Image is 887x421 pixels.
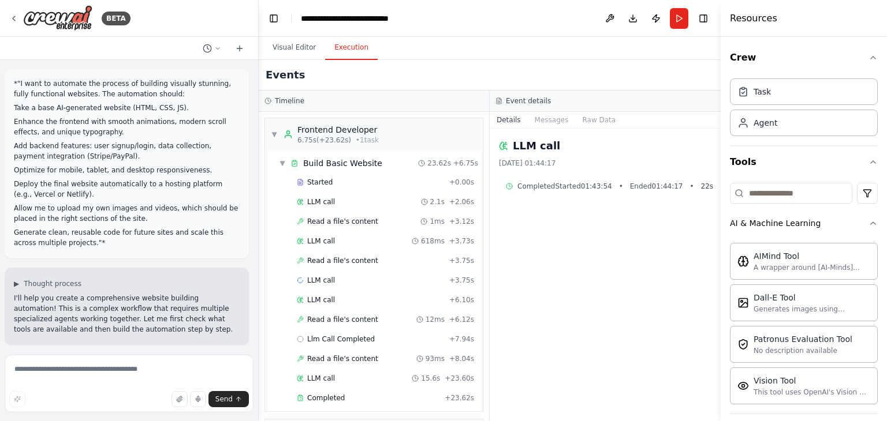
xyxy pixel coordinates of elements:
div: Dall-E Tool [754,292,870,303]
button: Crew [730,42,878,74]
img: PatronusEvalTool [737,339,749,350]
div: A wrapper around [AI-Minds]([URL][DOMAIN_NAME]). Useful for when you need answers to questions fr... [754,263,870,272]
span: Thought process [24,279,81,288]
span: LLM call [307,295,335,305]
button: Improve this prompt [9,391,25,407]
div: [DATE] 01:44:17 [499,159,711,168]
span: Read a file's content [307,315,378,324]
span: LLM call [307,197,335,206]
h3: Event details [506,96,551,106]
div: Patronus Evaluation Tool [754,333,852,345]
span: Llm Call Completed [307,334,375,344]
h2: Events [266,67,305,83]
span: Read a file's content [307,217,378,226]
h4: Resources [730,12,777,25]
span: + 7.94s [449,334,474,344]
div: Agent [754,117,777,129]
img: DallETool [737,297,749,309]
span: Started 01:43:54 [555,182,612,191]
button: Send [208,391,249,407]
button: Switch to previous chat [198,42,226,55]
span: + 3.12s [449,217,474,226]
p: Deploy the final website automatically to a hosting platform (e.g., Vercel or Netlify). [14,179,240,200]
span: LLM call [307,276,335,285]
span: 23.62s [427,159,451,168]
span: 1ms [430,217,445,226]
span: 618ms [421,236,445,246]
div: Frontend Developer [297,124,379,136]
span: Started [307,178,333,187]
div: Crew [730,74,878,145]
span: ▼ [279,159,286,168]
div: Generates images using OpenAI's Dall-E model. [754,305,870,314]
span: + 23.62s [445,393,474,403]
div: AI & Machine Learning [730,217,821,229]
h2: LLM call [513,138,560,154]
button: Start a new chat [230,42,249,55]
span: LLM call [307,236,335,246]
span: 12ms [426,315,445,324]
span: • [619,182,623,191]
span: + 6.12s [449,315,474,324]
span: + 3.75s [449,276,474,285]
span: Completed [307,393,345,403]
span: 93ms [426,354,445,363]
div: Vision Tool [754,375,870,386]
p: Add backend features: user signup/login, data collection, payment integration (Stripe/PayPal). [14,141,240,161]
span: + 23.60s [445,374,474,383]
span: ▶ [14,279,19,288]
button: Tools [730,146,878,178]
span: 22 s [701,182,714,191]
p: *"I want to automate the process of building visually stunning, fully functional websites. The au... [14,78,240,99]
div: BETA [102,12,131,25]
span: + 3.73s [449,236,474,246]
button: Hide right sidebar [695,10,711,27]
p: I'll help you create a comprehensive website building automation! This is a complex workflow that... [14,293,240,334]
p: Allow me to upload my own images and videos, which should be placed in the right sections of the ... [14,203,240,224]
span: Ended 01:44:17 [630,182,683,191]
p: Generate clean, reusable code for future sites and scale this across multiple projects."* [14,227,240,248]
button: Raw Data [575,112,623,128]
div: AIMind Tool [754,250,870,262]
span: Completed [517,182,555,191]
button: Messages [528,112,576,128]
div: Task [754,86,771,97]
span: • 1 task [356,136,379,145]
span: ▼ [271,130,278,139]
p: Enhance the frontend with smooth animations, modern scroll effects, and unique typography. [14,116,240,137]
button: Upload files [172,391,188,407]
span: Read a file's content [307,256,378,265]
span: 15.6s [421,374,440,383]
button: Hide left sidebar [266,10,282,27]
h3: Timeline [275,96,304,106]
span: + 6.75s [453,159,478,168]
span: • [690,182,694,191]
nav: breadcrumb [301,13,389,24]
span: LLM call [307,374,335,383]
span: 6.75s (+23.62s) [297,136,351,145]
span: + 8.04s [449,354,474,363]
button: AI & Machine Learning [730,208,878,238]
div: AI & Machine Learning [730,238,878,414]
img: Logo [23,5,92,31]
span: + 6.10s [449,295,474,305]
button: Details [490,112,528,128]
img: AIMindTool [737,255,749,267]
span: + 2.06s [449,197,474,206]
span: + 0.00s [449,178,474,187]
span: Read a file's content [307,354,378,363]
button: Click to speak your automation idea [190,391,206,407]
button: Execution [325,36,378,60]
img: VisionTool [737,380,749,392]
button: ▶Thought process [14,279,81,288]
span: Send [215,394,233,404]
p: Optimize for mobile, tablet, and desktop responsiveness. [14,165,240,175]
span: 2.1s [430,197,445,206]
p: Take a base AI-generated website (HTML, CSS, JS). [14,103,240,113]
div: No description available [754,346,852,355]
span: + 3.75s [449,256,474,265]
span: Build Basic Website [303,157,382,169]
div: This tool uses OpenAI's Vision API to describe the contents of an image. [754,388,870,397]
button: Visual Editor [263,36,325,60]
